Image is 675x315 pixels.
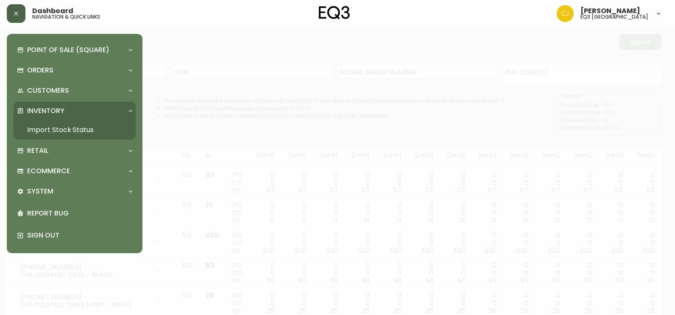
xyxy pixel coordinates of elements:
[27,86,69,95] p: Customers
[27,209,132,218] p: Report Bug
[319,6,350,19] img: logo
[14,120,136,140] a: Import Stock Status
[32,8,73,14] span: Dashboard
[580,8,640,14] span: [PERSON_NAME]
[14,81,136,100] div: Customers
[14,41,136,59] div: Point of Sale (Square)
[14,141,136,160] div: Retail
[27,187,53,196] p: System
[27,106,64,116] p: Inventory
[14,202,136,224] div: Report Bug
[32,14,100,19] h5: navigation & quick links
[14,182,136,201] div: System
[14,162,136,180] div: Ecommerce
[27,146,48,155] p: Retail
[27,166,70,176] p: Ecommerce
[557,5,574,22] img: 7836c8950ad67d536e8437018b5c2533
[14,61,136,80] div: Orders
[27,231,132,240] p: Sign Out
[27,66,53,75] p: Orders
[14,224,136,246] div: Sign Out
[580,14,648,19] h5: eq3 [GEOGRAPHIC_DATA]
[14,102,136,120] div: Inventory
[27,45,109,55] p: Point of Sale (Square)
